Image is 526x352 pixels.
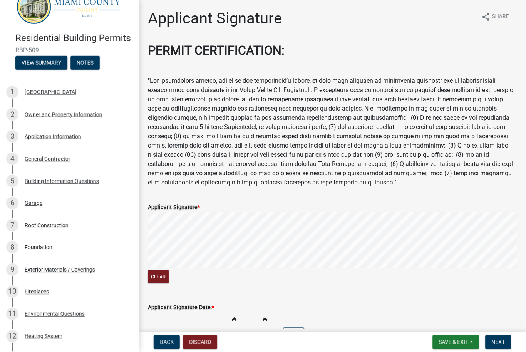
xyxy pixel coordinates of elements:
div: Fireplaces [25,289,49,294]
div: 7 [6,219,18,231]
div: 12 [6,330,18,342]
div: Foundation [25,245,52,250]
div: 11 [6,308,18,320]
div: 4 [6,153,18,165]
input: mm/dd/yyyy [148,328,218,344]
div: Building Information Questions [25,178,99,184]
strong: PERMIT CERTIFICATION: [148,43,285,58]
div: Garage [25,200,42,206]
div: 2 [6,108,18,121]
div: 6 [6,197,18,209]
div: Roof Construction [25,223,69,228]
div: 8 [6,241,18,253]
wm-modal-confirm: Summary [15,60,67,67]
button: Notes [70,56,100,70]
label: Applicant Signature Date: [148,305,214,310]
button: Clear [148,270,169,283]
div: Exterior Materials / Coverings [25,267,95,272]
span: Save & Exit [439,339,468,345]
div: 5 [6,175,18,187]
p: "Lor ipsumdolors ametco, adi el se doe temporincid’u labore, et dolo magn aliquaen ad minimvenia ... [148,76,517,187]
button: AM [283,327,304,342]
div: 3 [6,130,18,142]
button: Save & Exit [432,335,479,349]
h1: Applicant Signature [148,9,282,28]
wm-modal-confirm: Notes [70,60,100,67]
span: Next [491,339,505,345]
span: Back [160,339,174,345]
button: Back [154,335,180,349]
input: Minutes [252,328,277,344]
button: shareShare [475,9,515,24]
div: 9 [6,263,18,276]
div: General Contractor [25,156,70,161]
button: Next [485,335,511,349]
span: RBP-509 [15,47,123,54]
div: Application Information [25,134,81,139]
div: [GEOGRAPHIC_DATA] [25,89,77,95]
h4: Residential Building Permits [15,33,132,44]
button: View Summary [15,56,67,70]
div: Owner and Property Information [25,112,102,117]
div: 10 [6,285,18,298]
div: Heating System [25,334,62,339]
div: 1 [6,86,18,98]
span: Share [492,12,509,22]
input: Hours [221,328,246,344]
div: Environmental Questions [25,311,85,317]
label: Applicant Signature [148,205,200,210]
i: share [481,12,491,22]
button: Discard [183,335,217,349]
